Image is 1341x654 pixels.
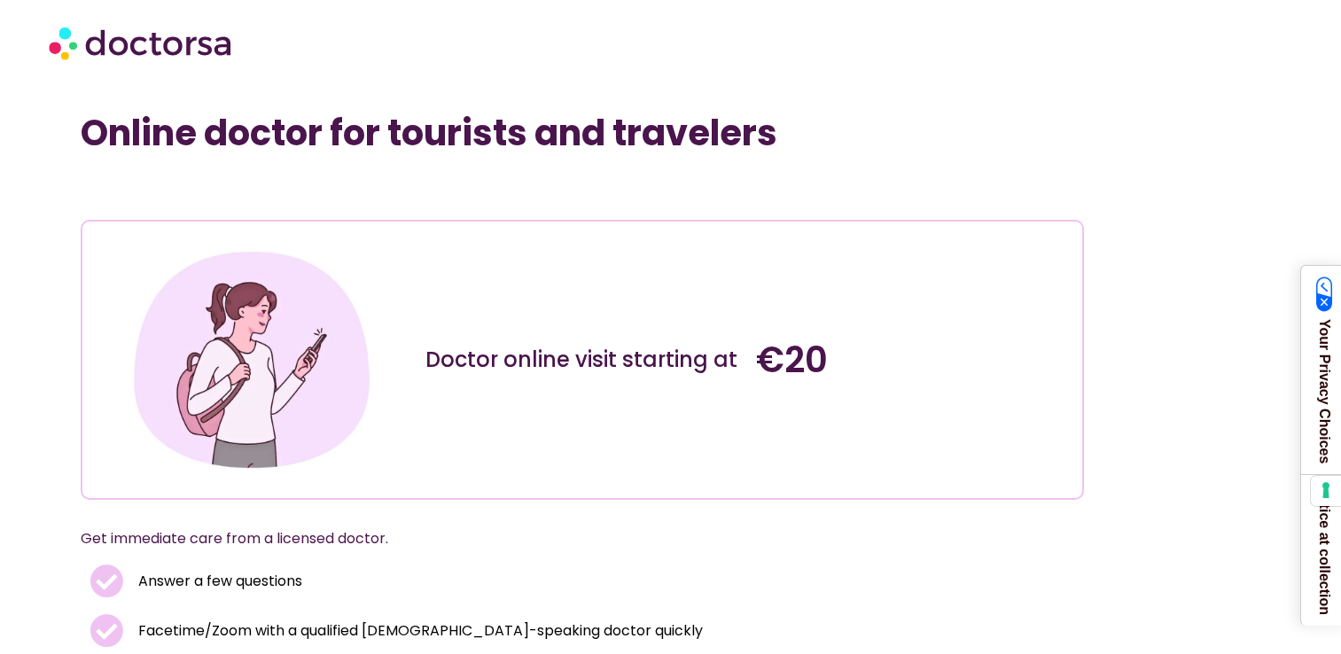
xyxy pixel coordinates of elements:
[81,112,1084,154] h1: Online doctor for tourists and travelers
[134,619,703,643] span: Facetime/Zoom with a qualified [DEMOGRAPHIC_DATA]-speaking doctor quickly
[81,526,1041,551] p: Get immediate care from a licensed doctor.
[127,235,377,485] img: Illustration depicting a young woman in a casual outfit, engaged with her smartphone. She has a p...
[90,181,355,202] iframe: Customer reviews powered by Trustpilot
[1311,476,1341,506] button: Your consent preferences for tracking technologies
[756,339,1069,381] h4: €20
[425,346,738,374] div: Doctor online visit starting at
[134,569,302,594] span: Answer a few questions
